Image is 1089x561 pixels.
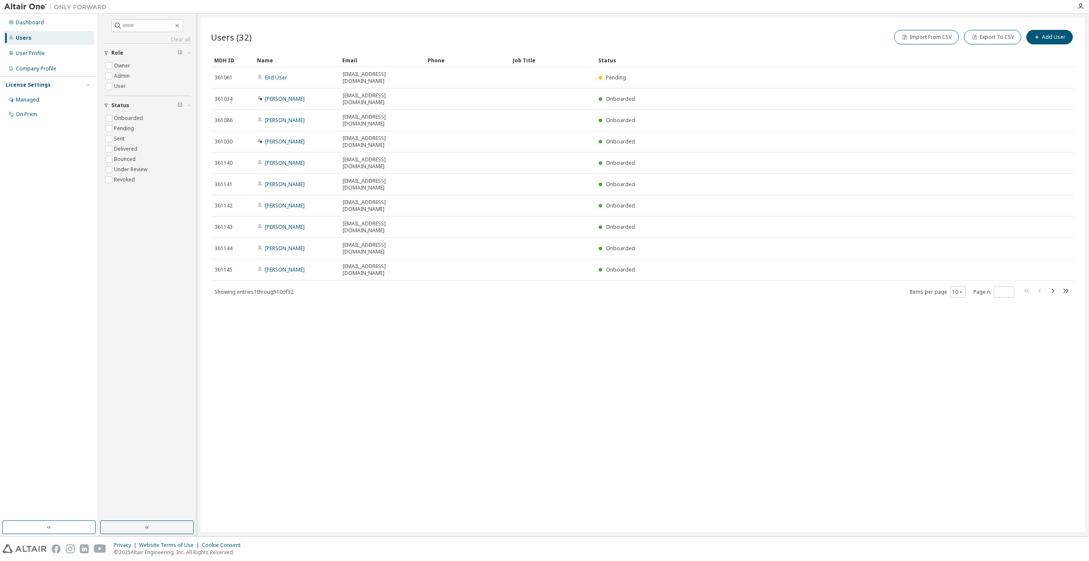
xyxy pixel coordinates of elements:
[104,36,190,43] a: Clear all
[215,288,294,295] span: Showing entries 1 through 10 of 32
[215,245,233,252] span: 361144
[114,61,132,71] label: Owner
[513,53,591,67] div: Job Title
[606,159,635,167] span: Onboarded
[606,202,635,209] span: Onboarded
[114,175,137,185] label: Revoked
[265,159,305,167] a: [PERSON_NAME]
[3,544,47,553] img: altair_logo.svg
[114,81,128,91] label: User
[606,245,635,252] span: Onboarded
[343,92,420,106] span: [EMAIL_ADDRESS][DOMAIN_NAME]
[215,224,233,231] span: 361143
[973,286,1014,298] span: Page n.
[66,544,75,553] img: instagram.svg
[114,164,149,175] label: Under Review
[114,134,126,144] label: Sent
[606,95,635,102] span: Onboarded
[211,31,252,43] span: Users (32)
[343,263,420,277] span: [EMAIL_ADDRESS][DOMAIN_NAME]
[114,549,246,556] p: © 2025 Altair Engineering, Inc. All Rights Reserved.
[114,542,139,549] div: Privacy
[114,144,139,154] label: Delivered
[343,178,420,191] span: [EMAIL_ADDRESS][DOMAIN_NAME]
[215,160,233,167] span: 361140
[215,117,233,124] span: 361086
[606,181,635,188] span: Onboarded
[215,138,233,145] span: 361030
[265,223,305,231] a: [PERSON_NAME]
[265,138,305,145] a: [PERSON_NAME]
[4,3,111,11] img: Altair One
[265,181,305,188] a: [PERSON_NAME]
[178,102,183,109] span: Clear filter
[257,53,335,67] div: Name
[606,117,635,124] span: Onboarded
[178,50,183,56] span: Clear filter
[114,71,131,81] label: Admin
[265,74,287,81] a: End User
[114,123,136,134] label: Pending
[16,65,56,72] div: Company Profile
[343,71,420,85] span: [EMAIL_ADDRESS][DOMAIN_NAME]
[598,53,1030,67] div: Status
[343,135,420,149] span: [EMAIL_ADDRESS][DOMAIN_NAME]
[606,266,635,273] span: Onboarded
[16,19,44,26] div: Dashboard
[428,53,506,67] div: Phone
[111,50,123,56] span: Role
[343,156,420,170] span: [EMAIL_ADDRESS][DOMAIN_NAME]
[265,266,305,273] a: [PERSON_NAME]
[104,44,190,62] button: Role
[606,138,635,145] span: Onboarded
[265,202,305,209] a: [PERSON_NAME]
[952,289,964,295] button: 10
[606,74,626,81] span: Pending
[202,542,246,549] div: Cookie Consent
[16,50,45,57] div: User Profile
[215,74,233,81] span: 361061
[964,30,1021,44] button: Export To CSV
[215,202,233,209] span: 361142
[104,96,190,115] button: Status
[265,95,305,102] a: [PERSON_NAME]
[16,111,37,118] div: On Prem
[343,220,420,234] span: [EMAIL_ADDRESS][DOMAIN_NAME]
[215,96,233,102] span: 361034
[139,542,202,549] div: Website Terms of Use
[16,35,32,41] div: Users
[343,242,420,255] span: [EMAIL_ADDRESS][DOMAIN_NAME]
[52,544,61,553] img: facebook.svg
[894,30,959,44] button: Import From CSV
[215,181,233,188] span: 361141
[342,53,421,67] div: Email
[343,114,420,127] span: [EMAIL_ADDRESS][DOMAIN_NAME]
[16,96,39,103] div: Managed
[343,199,420,213] span: [EMAIL_ADDRESS][DOMAIN_NAME]
[1026,30,1073,44] button: Add User
[215,266,233,273] span: 361145
[265,245,305,252] a: [PERSON_NAME]
[111,102,129,109] span: Status
[114,154,137,164] label: Bounced
[909,286,966,298] span: Items per page
[265,117,305,124] a: [PERSON_NAME]
[6,82,51,88] div: License Settings
[606,223,635,231] span: Onboarded
[114,113,145,123] label: Onboarded
[94,544,106,553] img: youtube.svg
[214,53,250,67] div: MDH ID
[80,544,89,553] img: linkedin.svg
